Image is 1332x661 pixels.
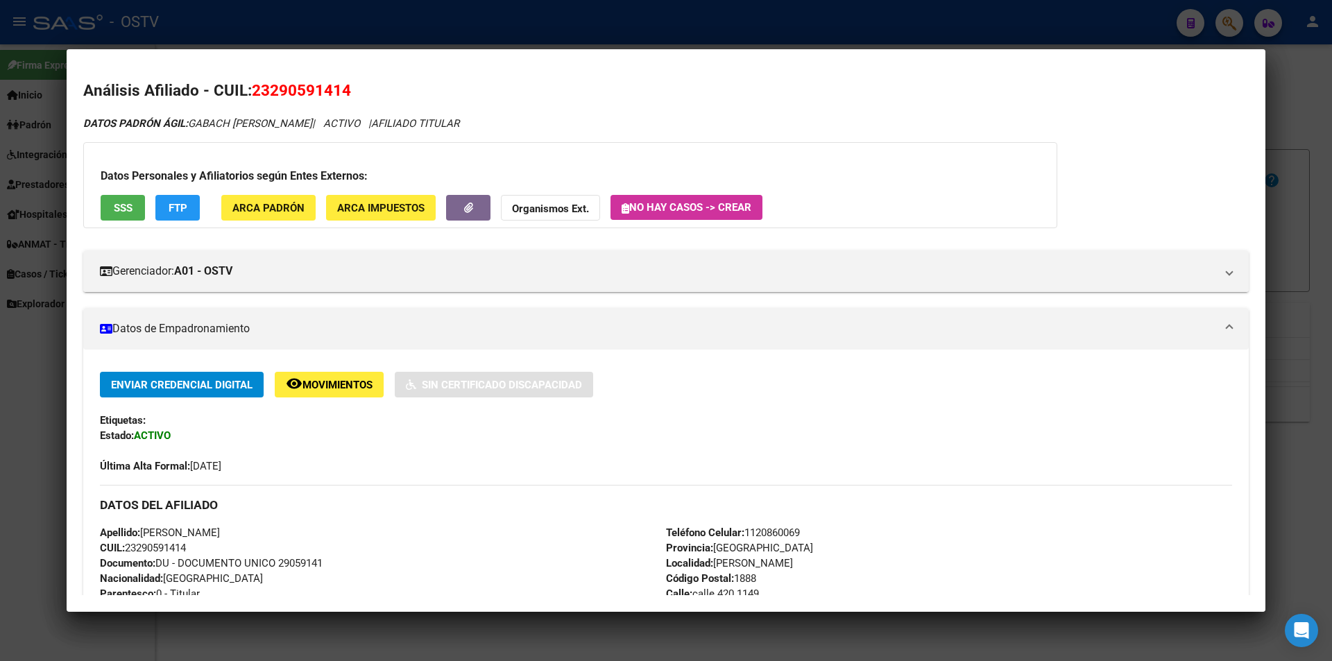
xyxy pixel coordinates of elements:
strong: Etiquetas: [100,414,146,427]
span: DU - DOCUMENTO UNICO 29059141 [100,557,323,569]
button: No hay casos -> Crear [610,195,762,220]
span: [GEOGRAPHIC_DATA] [666,542,813,554]
span: 0 - Titular [100,587,200,600]
span: No hay casos -> Crear [622,201,751,214]
span: SSS [114,202,133,214]
mat-panel-title: Datos de Empadronamiento [100,320,1215,337]
span: GABACH [PERSON_NAME] [83,117,312,130]
span: Sin Certificado Discapacidad [422,379,582,391]
h3: DATOS DEL AFILIADO [100,497,1232,513]
span: [PERSON_NAME] [100,526,220,539]
span: 23290591414 [252,81,351,99]
div: Open Intercom Messenger [1285,614,1318,647]
span: Movimientos [302,379,373,391]
span: Enviar Credencial Digital [111,379,253,391]
button: ARCA Padrón [221,195,316,221]
i: | ACTIVO | [83,117,459,130]
strong: Código Postal: [666,572,734,585]
span: 1120860069 [666,526,800,539]
span: ARCA Impuestos [337,202,425,214]
strong: A01 - OSTV [174,263,232,280]
span: ARCA Padrón [232,202,305,214]
strong: Apellido: [100,526,140,539]
h2: Análisis Afiliado - CUIL: [83,79,1249,103]
button: ARCA Impuestos [326,195,436,221]
span: calle 420 1149 [666,587,759,600]
h3: Datos Personales y Afiliatorios según Entes Externos: [101,168,1040,184]
span: [DATE] [100,460,221,472]
button: Movimientos [275,372,384,397]
strong: Documento: [100,557,155,569]
button: Sin Certificado Discapacidad [395,372,593,397]
strong: Estado: [100,429,134,442]
strong: Calle: [666,587,692,600]
span: AFILIADO TITULAR [371,117,459,130]
span: FTP [169,202,187,214]
strong: Parentesco: [100,587,156,600]
strong: Nacionalidad: [100,572,163,585]
button: Enviar Credencial Digital [100,372,264,397]
button: Organismos Ext. [501,195,600,221]
span: 23290591414 [100,542,186,554]
button: SSS [101,195,145,221]
strong: Teléfono Celular: [666,526,744,539]
strong: ACTIVO [134,429,171,442]
strong: Organismos Ext. [512,203,589,215]
mat-expansion-panel-header: Datos de Empadronamiento [83,308,1249,350]
span: 1888 [666,572,756,585]
mat-panel-title: Gerenciador: [100,263,1215,280]
span: [GEOGRAPHIC_DATA] [100,572,263,585]
mat-icon: remove_red_eye [286,375,302,392]
mat-expansion-panel-header: Gerenciador:A01 - OSTV [83,250,1249,292]
button: FTP [155,195,200,221]
strong: Localidad: [666,557,713,569]
strong: DATOS PADRÓN ÁGIL: [83,117,188,130]
strong: Última Alta Formal: [100,460,190,472]
span: [PERSON_NAME] [666,557,793,569]
strong: CUIL: [100,542,125,554]
strong: Provincia: [666,542,713,554]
